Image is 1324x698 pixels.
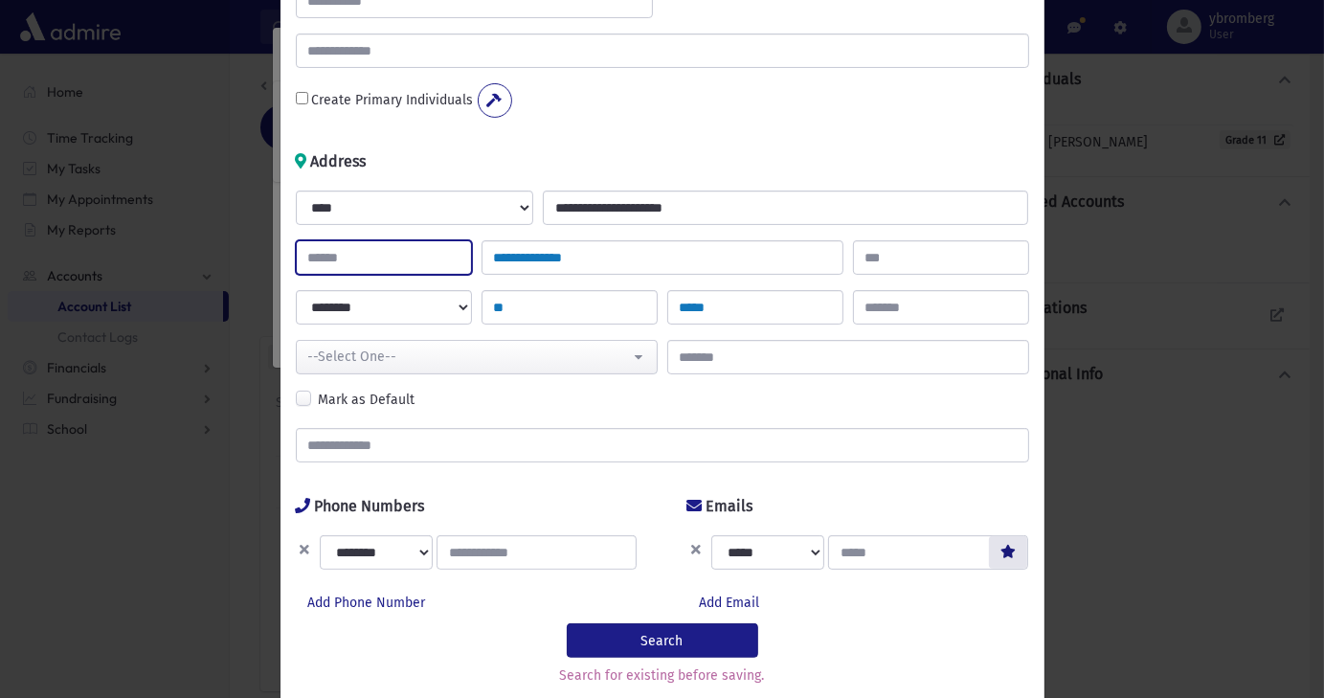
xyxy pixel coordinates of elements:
[296,495,425,518] h6: Phone Numbers
[319,390,415,410] label: Mark as Default
[687,495,753,518] h6: Emails
[560,665,765,686] label: Search for existing before saving.
[567,623,758,658] button: Search
[296,150,367,173] h6: Address
[308,347,630,367] div: --Select One--
[296,585,438,619] button: Add Phone Number
[312,90,474,110] label: Create Primary Individuals
[687,585,773,619] button: Add Email
[296,340,658,374] button: --Select One--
